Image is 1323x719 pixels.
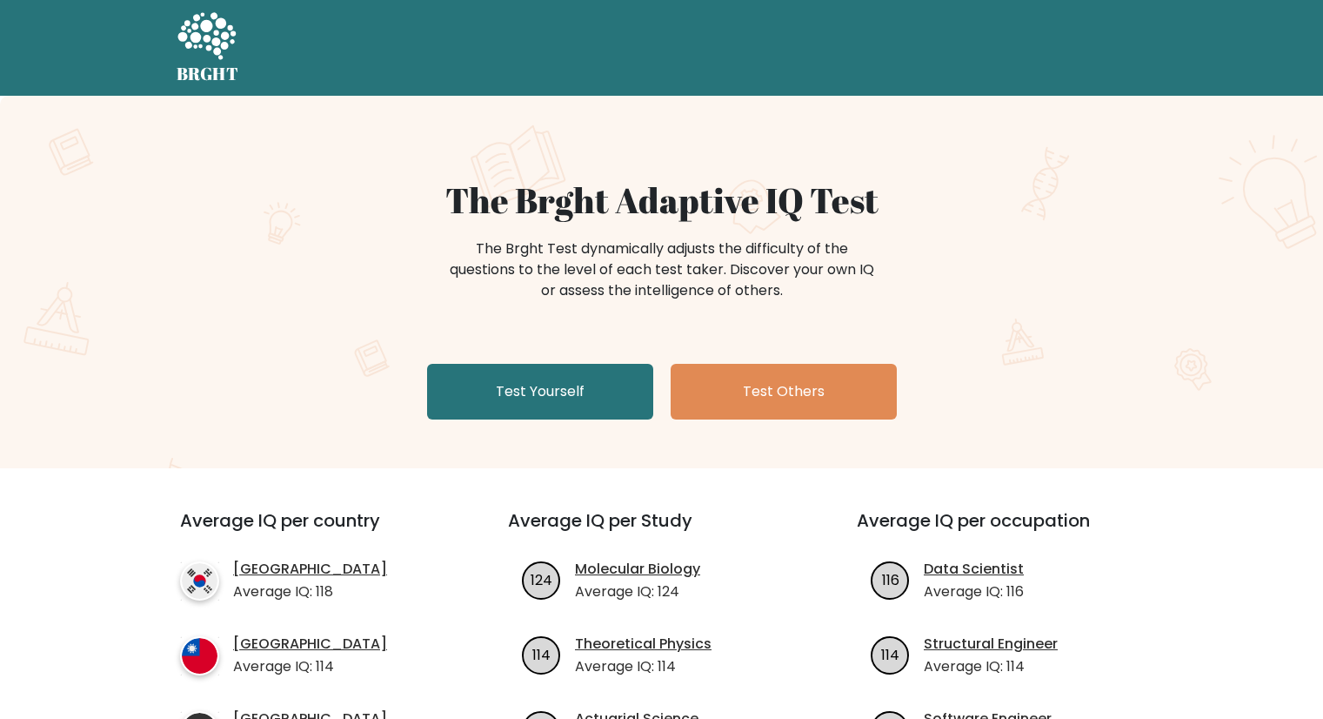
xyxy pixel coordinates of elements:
[508,510,815,552] h3: Average IQ per Study
[531,569,552,589] text: 124
[180,561,219,601] img: country
[233,656,387,677] p: Average IQ: 114
[444,239,879,301] div: The Brght Test dynamically adjusts the difficulty of the questions to the level of each test take...
[233,634,387,655] a: [GEOGRAPHIC_DATA]
[575,581,700,602] p: Average IQ: 124
[924,656,1058,677] p: Average IQ: 114
[671,364,897,420] a: Test Others
[177,64,239,84] h5: BRGHT
[180,510,445,552] h3: Average IQ per country
[575,656,712,677] p: Average IQ: 114
[924,559,1024,580] a: Data Scientist
[237,179,1086,221] h1: The Brght Adaptive IQ Test
[177,7,239,89] a: BRGHT
[882,569,899,589] text: 116
[924,634,1058,655] a: Structural Engineer
[427,364,653,420] a: Test Yourself
[575,559,700,580] a: Molecular Biology
[924,581,1024,602] p: Average IQ: 116
[532,644,551,664] text: 114
[180,636,219,675] img: country
[233,559,387,580] a: [GEOGRAPHIC_DATA]
[233,581,387,602] p: Average IQ: 118
[881,644,899,664] text: 114
[575,634,712,655] a: Theoretical Physics
[857,510,1164,552] h3: Average IQ per occupation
